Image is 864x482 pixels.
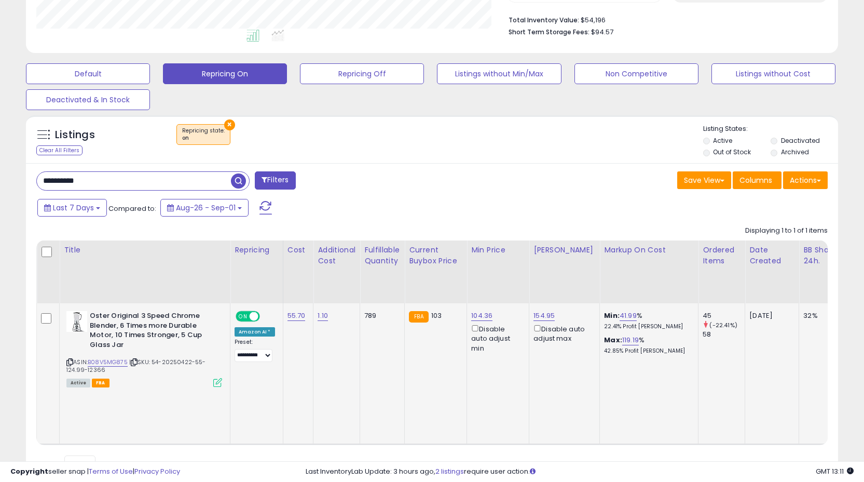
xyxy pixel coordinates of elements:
div: Last InventoryLab Update: 3 hours ago, require user action. [306,467,854,477]
div: [DATE] [749,311,791,320]
div: on [182,135,225,142]
a: 1.10 [318,311,328,321]
button: Columns [733,171,781,189]
a: 41.99 [620,311,637,321]
div: % [604,336,690,355]
label: Active [713,136,732,145]
label: Out of Stock [713,148,751,156]
div: Amazon AI * [235,327,275,337]
span: Aug-26 - Sep-01 [176,203,236,213]
div: Preset: [235,339,275,362]
button: × [224,119,235,130]
button: Last 7 Days [37,199,107,217]
p: 42.85% Profit [PERSON_NAME] [604,347,690,355]
div: Cost [287,245,309,256]
span: | SKU: 54-20250422-55-124.99-12366 [66,358,206,373]
div: Date Created [749,245,794,266]
div: Repricing [235,245,279,256]
button: Default [26,63,150,84]
span: All listings currently available for purchase on Amazon [66,379,90,387]
span: OFF [258,312,275,321]
button: Save View [677,171,731,189]
div: BB Share 24h. [803,245,841,266]
span: ON [237,312,250,321]
button: Repricing On [163,63,287,84]
span: Last 7 Days [53,203,94,213]
span: 2025-09-9 13:11 GMT [816,466,854,476]
span: 103 [431,311,442,320]
span: Columns [739,175,772,185]
a: 154.95 [533,311,555,321]
div: Fulfillable Quantity [364,245,400,266]
button: Filters [255,171,295,190]
a: 119.19 [622,335,639,345]
div: seller snap | | [10,467,180,477]
button: Listings without Cost [711,63,835,84]
div: Title [64,245,226,256]
div: Current Buybox Price [409,245,462,266]
div: Displaying 1 to 1 of 1 items [745,226,828,236]
div: [PERSON_NAME] [533,245,595,256]
div: Additional Cost [318,245,355,266]
div: Disable auto adjust max [533,323,592,343]
span: FBA [92,379,109,387]
a: B08V5MG875 [88,358,128,367]
div: 58 [703,330,745,339]
div: Markup on Cost [604,245,694,256]
p: 22.41% Profit [PERSON_NAME] [604,323,690,330]
div: Clear All Filters [36,145,83,155]
label: Deactivated [781,136,820,145]
span: $94.57 [591,27,613,37]
b: Min: [604,311,620,320]
div: Ordered Items [703,245,740,266]
b: Oster Original 3 Speed Chrome Blender, 6 Times more Durable Motor, 10 Times Stronger, 5 Cup Glass... [90,311,216,352]
button: Aug-26 - Sep-01 [160,199,249,217]
b: Short Term Storage Fees: [509,28,589,36]
div: 45 [703,311,745,320]
div: 32% [803,311,838,320]
button: Non Competitive [574,63,698,84]
li: $54,196 [509,13,820,25]
span: Show: entries [44,459,119,468]
div: ASIN: [66,311,222,386]
strong: Copyright [10,466,48,476]
small: FBA [409,311,428,323]
img: 41Am12POKOL._SL40_.jpg [66,311,87,332]
button: Actions [783,171,828,189]
small: (-22.41%) [709,321,737,329]
span: Compared to: [108,204,156,213]
div: Min Price [471,245,525,256]
button: Deactivated & In Stock [26,89,150,110]
b: Total Inventory Value: [509,16,579,24]
div: 789 [364,311,396,320]
button: Repricing Off [300,63,424,84]
div: % [604,311,690,330]
a: Privacy Policy [134,466,180,476]
div: Disable auto adjust min [471,323,521,353]
p: Listing States: [703,124,838,134]
a: Terms of Use [89,466,133,476]
a: 55.70 [287,311,306,321]
label: Archived [781,148,809,156]
a: 104.36 [471,311,492,321]
h5: Listings [55,128,95,142]
button: Listings without Min/Max [437,63,561,84]
span: Repricing state : [182,127,225,142]
b: Max: [604,335,622,345]
a: 2 listings [435,466,464,476]
th: The percentage added to the cost of goods (COGS) that forms the calculator for Min & Max prices. [600,240,698,303]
